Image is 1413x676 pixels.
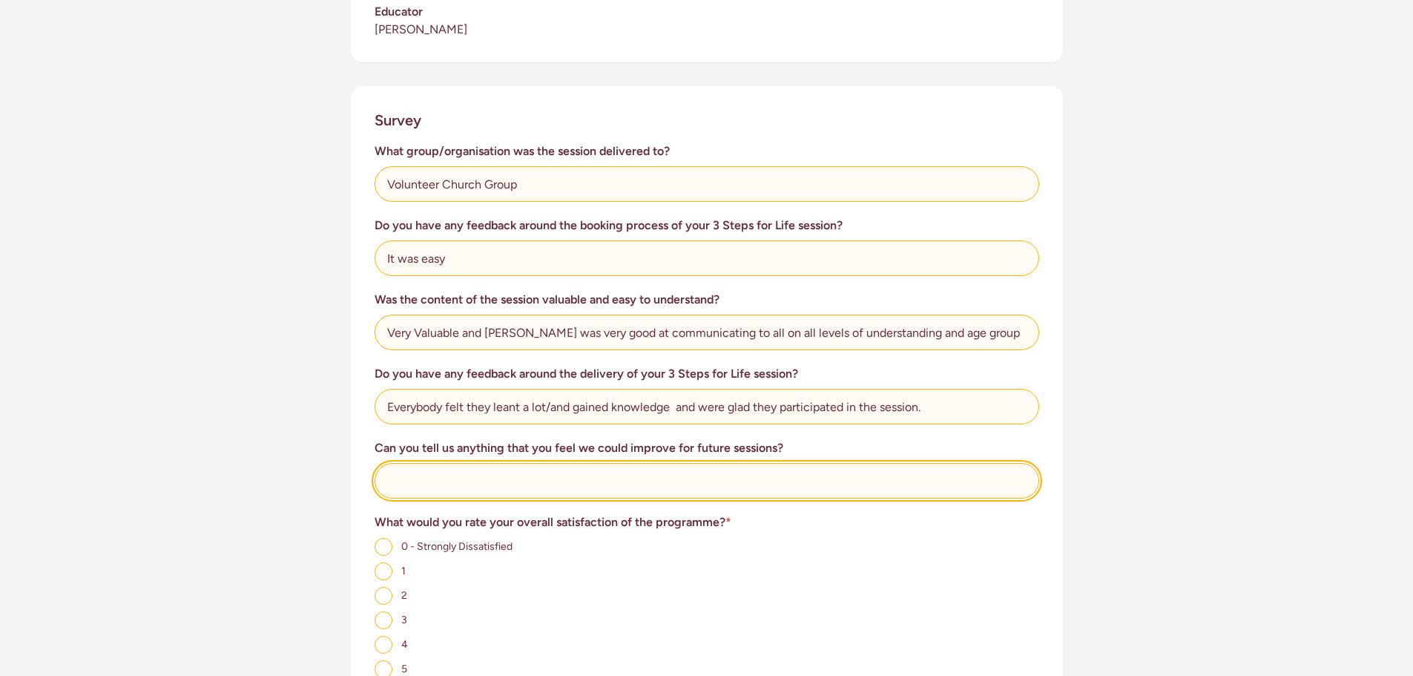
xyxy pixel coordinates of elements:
[375,636,392,654] input: 4
[375,3,1039,21] h3: Educator
[401,589,407,602] span: 2
[375,110,421,131] h2: Survey
[375,611,392,629] input: 3
[401,614,407,626] span: 3
[375,562,392,580] input: 1
[375,365,1039,383] h3: Do you have any feedback around the delivery of your 3 Steps for Life session?
[401,663,407,675] span: 5
[375,21,1039,39] p: [PERSON_NAME]
[375,538,392,556] input: 0 - Strongly Dissatisfied
[375,587,392,605] input: 2
[401,638,408,651] span: 4
[375,291,1039,309] h3: Was the content of the session valuable and easy to understand?
[375,439,1039,457] h3: Can you tell us anything that you feel we could improve for future sessions?
[401,540,513,553] span: 0 - Strongly Dissatisfied
[401,565,406,577] span: 1
[375,142,1039,160] h3: What group/organisation was the session delivered to?
[375,513,1039,531] h3: What would you rate your overall satisfaction of the programme?
[375,217,1039,234] h3: Do you have any feedback around the booking process of your 3 Steps for Life session?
